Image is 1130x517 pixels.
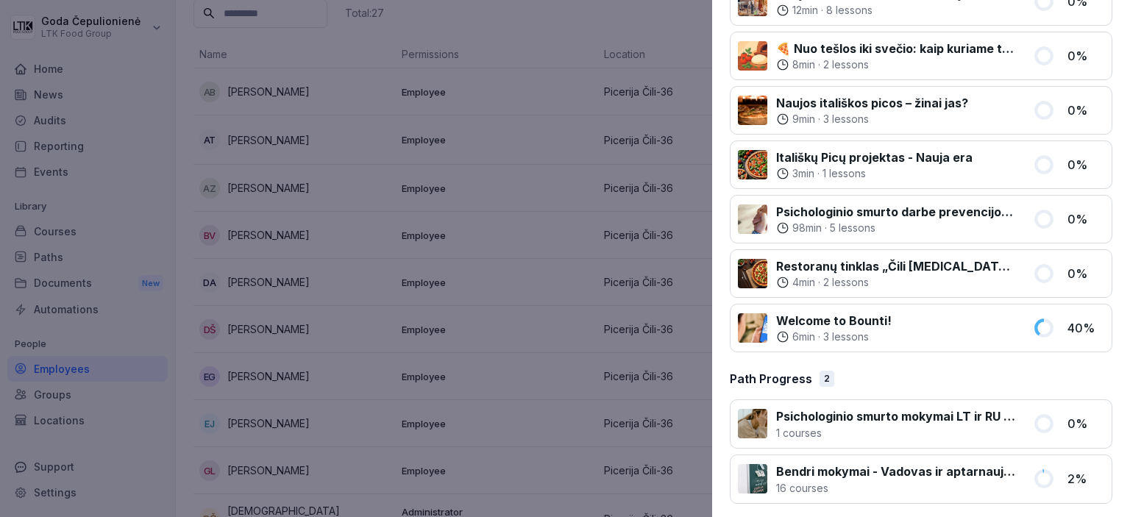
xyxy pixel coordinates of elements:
p: Psichologinio smurto mokymai LT ir RU - visos pareigybės [776,407,1015,425]
div: · [776,275,1015,290]
p: 2 % [1067,470,1104,488]
p: 2 lessons [823,275,869,290]
p: 16 courses [776,480,1015,496]
p: 8 lessons [826,3,873,18]
p: 0 % [1067,210,1104,228]
p: 0 % [1067,415,1104,432]
p: Path Progress [730,370,812,388]
div: 2 [820,371,834,387]
p: 3 min [792,166,814,181]
div: · [776,112,968,126]
div: · [776,221,1015,235]
p: Bendri mokymai - Vadovas ir aptarnaujantis personalas [776,463,1015,480]
p: Welcome to Bounti! [776,312,892,329]
p: 1 lessons [822,166,866,181]
p: 3 lessons [823,329,869,344]
p: 3 lessons [823,112,869,126]
p: 5 lessons [830,221,875,235]
p: Restoranų tinklas „Čili [MEDICAL_DATA]" - Sėkmės istorija ir praktika [776,257,1015,275]
div: · [776,3,1015,18]
p: Naujos itališkos picos – žinai jas? [776,94,968,112]
p: 🍕 Nuo tešlos iki svečio: kaip kuriame tobulą picą kasdien [776,40,1015,57]
div: · [776,57,1015,72]
p: 6 min [792,329,815,344]
p: 4 min [792,275,815,290]
p: 1 courses [776,425,1015,441]
p: 2 lessons [823,57,869,72]
p: 98 min [792,221,822,235]
p: 40 % [1067,319,1104,337]
p: 0 % [1067,156,1104,174]
div: · [776,329,892,344]
p: Itališkų Picų projektas - Nauja era [776,149,973,166]
p: 0 % [1067,265,1104,282]
div: · [776,166,973,181]
p: 8 min [792,57,815,72]
p: 9 min [792,112,815,126]
p: Psichologinio smurto darbe prevencijos mokymai [776,203,1015,221]
p: 0 % [1067,47,1104,65]
p: 0 % [1067,101,1104,119]
p: 12 min [792,3,818,18]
